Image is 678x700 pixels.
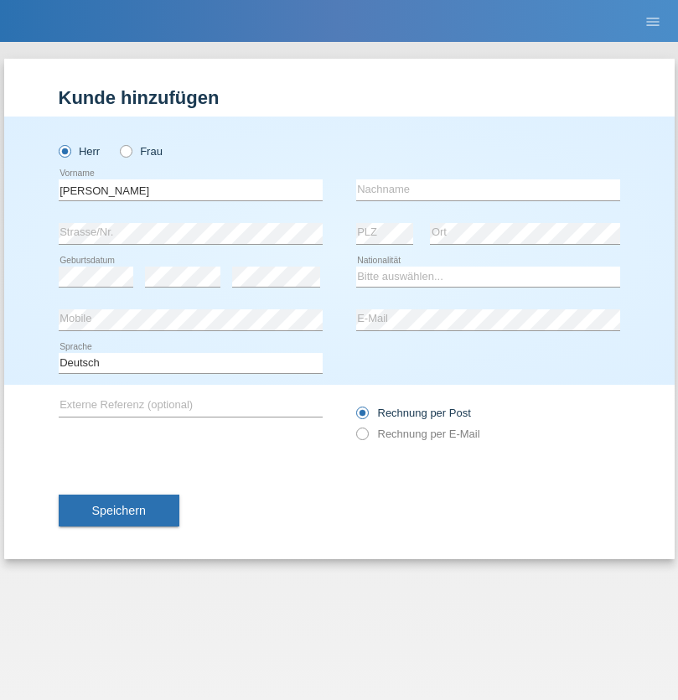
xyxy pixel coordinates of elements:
[644,13,661,30] i: menu
[59,145,101,158] label: Herr
[120,145,163,158] label: Frau
[92,504,146,517] span: Speichern
[636,16,670,26] a: menu
[356,428,480,440] label: Rechnung per E-Mail
[356,407,471,419] label: Rechnung per Post
[59,495,179,526] button: Speichern
[120,145,131,156] input: Frau
[59,145,70,156] input: Herr
[356,428,367,449] input: Rechnung per E-Mail
[356,407,367,428] input: Rechnung per Post
[59,87,620,108] h1: Kunde hinzufügen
